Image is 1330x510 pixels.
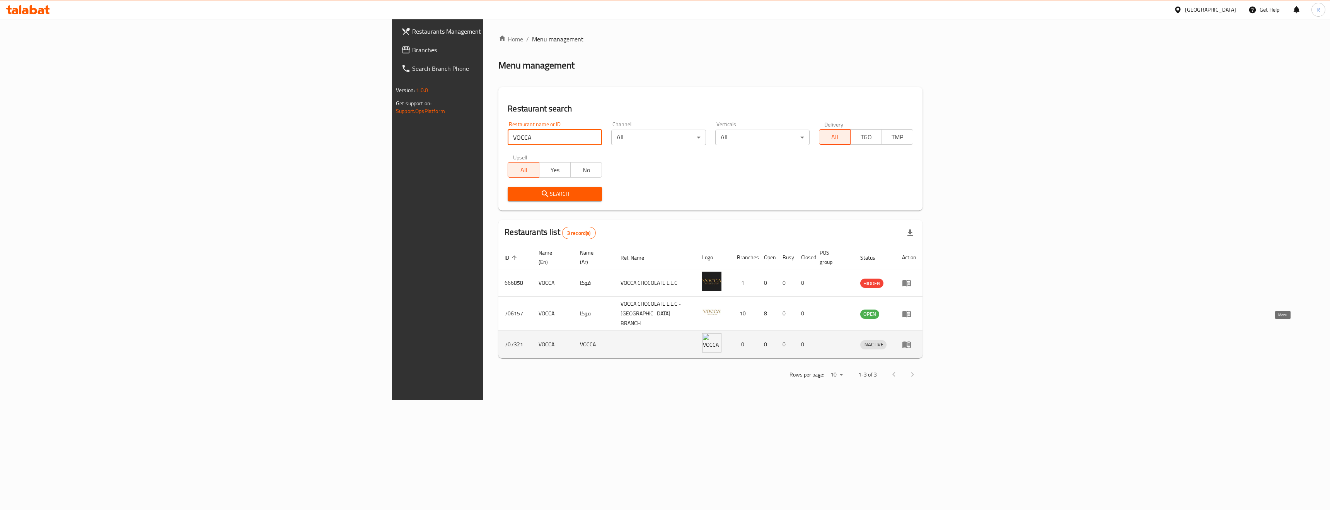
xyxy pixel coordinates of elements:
td: 0 [776,269,795,297]
td: 0 [758,269,776,297]
div: All [611,130,706,145]
td: 8 [758,297,776,331]
th: Action [896,246,922,269]
div: All [715,130,810,145]
label: Delivery [824,122,844,127]
nav: breadcrumb [498,34,922,44]
td: 0 [776,297,795,331]
h2: Restaurants list [505,226,595,239]
div: Menu [902,278,916,288]
a: Search Branch Phone [395,59,614,78]
label: Upsell [513,154,527,160]
span: Restaurants Management [412,27,608,36]
button: TMP [882,129,913,145]
div: HIDDEN [860,279,883,288]
td: 1 [731,269,758,297]
button: All [508,162,539,178]
span: Ref. Name [621,253,654,262]
span: INACTIVE [860,340,887,349]
h2: Restaurant search [508,103,913,115]
span: All [822,132,847,143]
span: Yes [542,164,568,176]
th: Busy [776,246,795,269]
td: 0 [776,331,795,358]
img: VOCCA [702,272,721,291]
div: Menu [902,309,916,318]
img: VOCCA [702,303,721,322]
button: Yes [539,162,571,178]
span: 1.0.0 [416,85,428,95]
button: No [570,162,602,178]
span: OPEN [860,310,879,318]
input: Search for restaurant name or ID.. [508,130,602,145]
span: Search Branch Phone [412,64,608,73]
a: Branches [395,41,614,59]
a: Support.OpsPlatform [396,106,445,116]
span: All [511,164,536,176]
div: [GEOGRAPHIC_DATA] [1185,5,1236,14]
span: Get support on: [396,98,431,108]
span: POS group [820,248,845,267]
td: 0 [758,331,776,358]
span: TMP [885,132,910,143]
span: Branches [412,45,608,55]
td: VOCCA CHOCOLATE L.L.C [614,269,696,297]
span: R [1316,5,1320,14]
th: Logo [696,246,731,269]
td: 0 [731,331,758,358]
table: enhanced table [498,246,922,358]
div: Export file [901,224,919,242]
span: ID [505,253,519,262]
th: Closed [795,246,813,269]
p: Rows per page: [789,370,824,380]
button: Search [508,187,602,201]
span: No [574,164,599,176]
td: VOCCA CHOCOLATE L.L.C - [GEOGRAPHIC_DATA] BRANCH [614,297,696,331]
span: Search [514,189,596,199]
span: 3 record(s) [563,229,595,237]
span: Status [860,253,885,262]
span: TGO [854,132,879,143]
a: Restaurants Management [395,22,614,41]
span: Version: [396,85,415,95]
div: OPEN [860,310,879,319]
td: 0 [795,297,813,331]
p: 1-3 of 3 [858,370,877,380]
span: Name (En) [539,248,564,267]
th: Open [758,246,776,269]
button: TGO [850,129,882,145]
span: HIDDEN [860,279,883,288]
div: Rows per page: [827,369,846,381]
img: VOCCA [702,333,721,353]
td: 10 [731,297,758,331]
button: All [819,129,851,145]
td: 0 [795,269,813,297]
th: Branches [731,246,758,269]
td: 0 [795,331,813,358]
span: Name (Ar) [580,248,605,267]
